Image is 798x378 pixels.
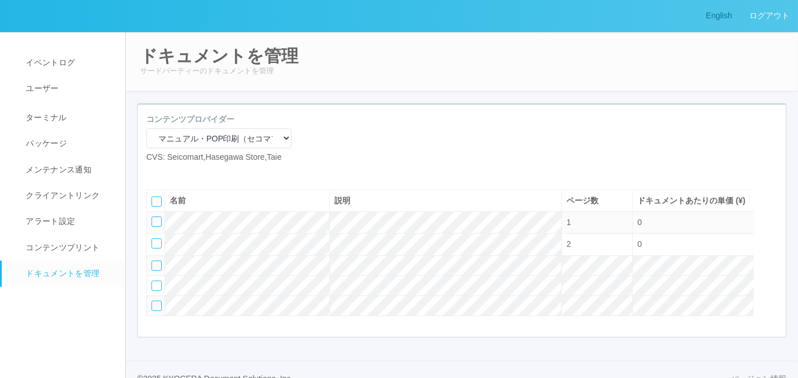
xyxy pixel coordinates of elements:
a: クライアントリンク [2,183,135,208]
div: 最下部に移動 [763,255,780,278]
span: クライアントリンク [23,191,99,200]
span: 2 [566,239,571,249]
a: ドキュメントを管理 [2,261,135,286]
a: コンテンツプリント [2,235,135,261]
h2: ドキュメントを管理 [140,46,784,65]
span: ターミナル [23,113,67,122]
a: アラート設定 [2,208,135,234]
div: 最上部に移動 [763,187,780,210]
span: パッケージ [23,139,67,148]
span: アラート設定 [23,216,75,226]
span: メンテナンス通知 [23,165,91,174]
span: ドキュメントを管理 [23,269,99,278]
a: ユーザー [2,76,135,101]
a: メンテナンス通知 [2,157,135,183]
a: パッケージ [2,131,135,156]
div: ページ数 [566,195,628,207]
span: CVS: Seicomart,Hasegawa Store,Taie [146,152,282,162]
div: 説明 [334,195,557,207]
span: イベントログ [23,58,75,67]
span: 1 [566,218,571,227]
p: サードパーティーのドキュメントを管理 [140,65,784,77]
label: コンテンツプロバイダー [146,113,234,125]
a: イベントログ [2,50,135,76]
div: ドキュメントあたりの単価 (¥) [637,195,749,207]
span: ユーザー [23,84,58,93]
a: ターミナル [2,102,135,131]
div: 下に移動 [763,233,780,255]
span: 0 [637,218,642,227]
span: 0 [637,239,642,249]
span: コンテンツプリント [23,243,99,252]
div: 上に移動 [763,210,780,233]
div: 名前 [170,195,325,207]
